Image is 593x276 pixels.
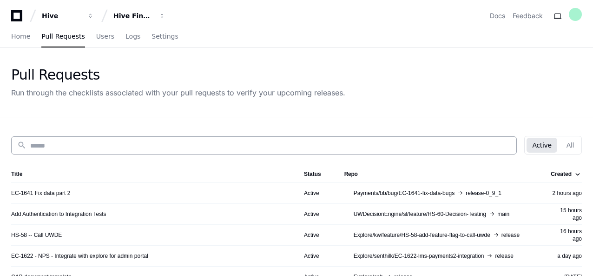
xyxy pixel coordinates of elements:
div: Hive [42,11,82,20]
div: Pull Requests [11,67,345,83]
a: Users [96,26,114,47]
div: Active [304,252,329,260]
div: Title [11,170,289,178]
button: Active [527,138,557,153]
span: Settings [152,34,178,39]
th: Repo [337,166,543,182]
div: 2 hours ago [550,189,582,197]
a: Settings [152,26,178,47]
div: Active [304,231,329,239]
div: 15 hours ago [550,207,582,222]
a: Docs [490,11,505,20]
div: Run through the checklists associated with your pull requests to verify your upcoming releases. [11,87,345,98]
div: Created [551,170,572,178]
a: HS-58 -- Call UWDE [11,231,62,239]
span: release-0_9_1 [466,189,501,197]
span: Users [96,34,114,39]
div: Active [304,210,329,218]
div: Hive Financial Systems [113,11,153,20]
button: All [561,138,580,153]
div: Title [11,170,22,178]
span: release [495,252,513,260]
span: Logs [125,34,140,39]
span: Home [11,34,30,39]
button: Feedback [513,11,543,20]
button: Hive [38,7,98,24]
a: Home [11,26,30,47]
div: Active [304,189,329,197]
div: Status [304,170,329,178]
button: Hive Financial Systems [110,7,169,24]
span: UWDecisionEngine/sl/feature/HS-60-Decision-Testing [354,210,486,218]
div: Created [551,170,580,178]
div: 16 hours ago [550,228,582,242]
a: Pull Requests [41,26,85,47]
a: Logs [125,26,140,47]
span: Pull Requests [41,34,85,39]
a: Add Authentication to Integration Tests [11,210,106,218]
span: Explore/kw/feature/HS-58-add-feature-flag-to-call-uwde [354,231,490,239]
div: Status [304,170,321,178]
span: Payments/bb/bug/EC-1641-fix-data-bugs [354,189,455,197]
span: Explore/senthilk/EC-1622-lms-payments2-integration [354,252,484,260]
span: release [501,231,520,239]
div: a day ago [550,252,582,260]
span: main [497,210,509,218]
a: EC-1641 Fix data part 2 [11,189,70,197]
a: EC-1622 - NPS - Integrate with explore for admin portal [11,252,148,260]
mat-icon: search [17,141,26,150]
